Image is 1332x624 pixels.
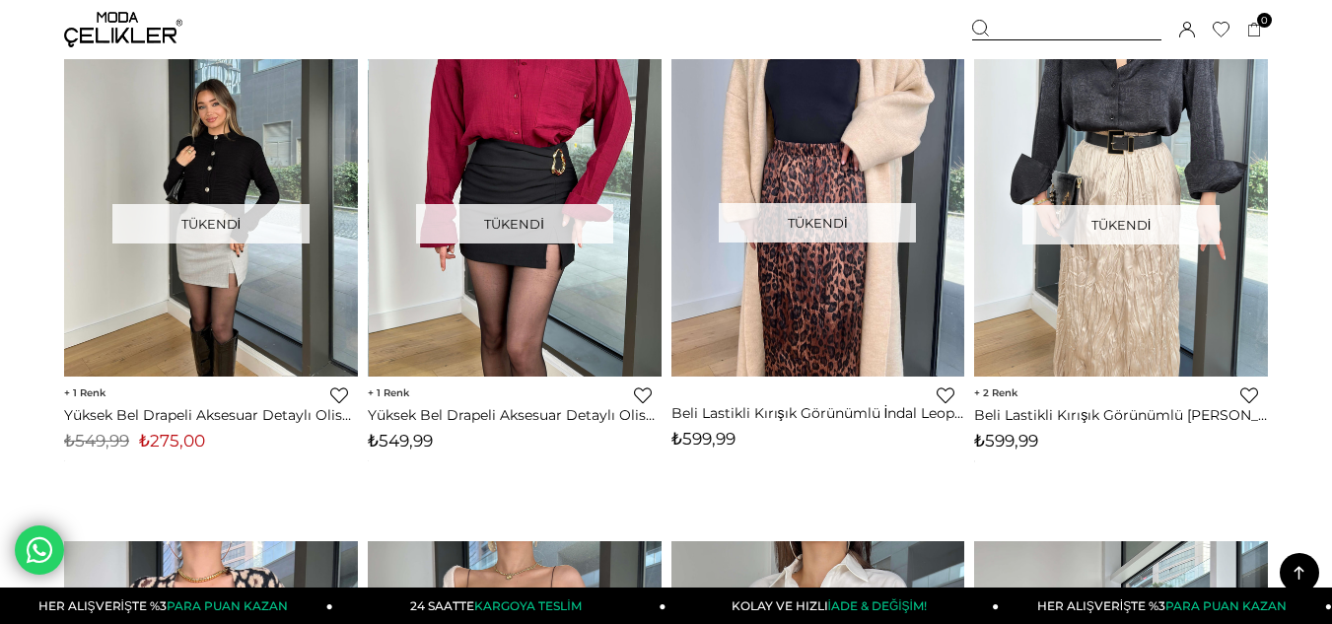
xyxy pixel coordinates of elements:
a: Favorilere Ekle [1240,386,1258,404]
span: ₺549,99 [368,431,433,451]
img: png;base64,iVBORw0KGgoAAAANSUhEUgAAAAEAAAABCAYAAAAfFcSJAAAAAXNSR0IArs4c6QAAAA1JREFUGFdjePfu3X8ACW... [974,460,975,461]
a: Favorilere Ekle [937,386,954,404]
span: ₺599,99 [671,429,736,449]
img: logo [64,12,182,47]
img: png;base64,iVBORw0KGgoAAAANSUhEUgAAAAEAAAABCAYAAAAfFcSJAAAAAXNSR0IArs4c6QAAAA1JREFUGFdjePfu3X8ACW... [368,460,369,461]
a: HER ALIŞVERİŞTE %3PARA PUAN KAZAN [999,588,1332,624]
span: 1 [368,386,409,399]
span: İADE & DEĞİŞİM! [828,598,927,613]
span: ₺275,00 [139,431,205,451]
a: Beli Lastikli Kırışık Görünümlü [PERSON_NAME] Kadın Saten Etek 25K484 [974,406,1268,424]
img: png;base64,iVBORw0KGgoAAAANSUhEUgAAAAEAAAABCAYAAAAfFcSJAAAAAXNSR0IArs4c6QAAAA1JREFUGFdjePfu3X8ACW... [974,461,975,462]
a: Favorilere Ekle [634,386,652,404]
span: ₺549,99 [64,431,129,451]
span: 0 [1257,13,1272,28]
a: 0 [1247,23,1262,37]
a: Beli Lastikli Kırışık Görünümlü İndal Leopar Kadın Saten Etek 25K483 [671,404,965,422]
span: KARGOYA TESLİM [474,598,581,613]
a: Favorilere Ekle [330,386,348,404]
a: KOLAY VE HIZLIİADE & DEĞİŞİM! [666,588,1000,624]
a: Yüksek Bel Drapeli Aksesuar Detaylı Olisa Gri Kadın Şort Etek 25Y018 [64,406,358,424]
span: ₺599,99 [974,431,1038,451]
a: Yüksek Bel Drapeli Aksesuar Detaylı Olisa Siyah Kadın Şort Etek 25Y018 [368,406,662,424]
a: 24 SAATTEKARGOYA TESLİM [333,588,666,624]
img: png;base64,iVBORw0KGgoAAAANSUhEUgAAAAEAAAABCAYAAAAfFcSJAAAAAXNSR0IArs4c6QAAAA1JREFUGFdjePfu3X8ACW... [64,460,65,461]
span: 2 [974,386,1017,399]
span: PARA PUAN KAZAN [167,598,288,613]
span: 1 [64,386,105,399]
span: PARA PUAN KAZAN [1165,598,1287,613]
